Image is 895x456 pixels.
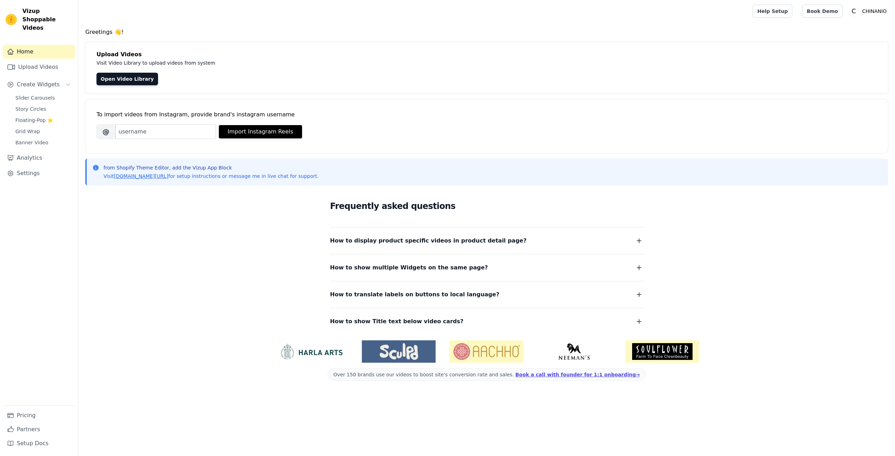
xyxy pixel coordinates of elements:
[114,173,169,179] a: [DOMAIN_NAME][URL]
[103,173,318,180] p: Visit for setup instructions or message me in live chat for support.
[11,138,75,147] a: Banner Video
[15,128,40,135] span: Grid Wrap
[330,290,499,299] span: How to translate labels on buttons to local language?
[330,290,643,299] button: How to translate labels on buttons to local language?
[330,263,643,273] button: How to show multiple Widgets on the same page?
[753,5,792,18] a: Help Setup
[6,14,17,25] img: Vizup
[15,117,53,124] span: Floating-Pop ⭐
[85,28,888,36] h4: Greetings 👋!
[3,45,75,59] a: Home
[3,166,75,180] a: Settings
[330,317,464,326] span: How to show Title text below video cards?
[3,151,75,165] a: Analytics
[15,94,55,101] span: Slider Carousels
[515,372,640,377] a: Book a call with founder for 1:1 onboarding
[96,50,877,59] h4: Upload Videos
[330,236,527,246] span: How to display product specific videos in product detail page?
[274,343,348,360] img: HarlaArts
[3,60,75,74] a: Upload Videos
[11,104,75,114] a: Story Circles
[11,115,75,125] a: Floating-Pop ⭐
[859,5,889,17] p: CHINANIO
[15,106,46,113] span: Story Circles
[96,124,115,139] span: @
[11,93,75,103] a: Slider Carousels
[22,7,72,32] span: Vizup Shoppable Videos
[852,8,856,15] text: C
[848,5,889,17] button: C CHINANIO
[802,5,842,18] a: Book Demo
[330,263,488,273] span: How to show multiple Widgets on the same page?
[330,317,643,326] button: How to show Title text below video cards?
[11,126,75,136] a: Grid Wrap
[330,236,643,246] button: How to display product specific videos in product detail page?
[625,340,699,363] img: Soulflower
[17,80,60,89] span: Create Widgets
[3,422,75,436] a: Partners
[3,78,75,92] button: Create Widgets
[103,164,318,171] p: from Shopify Theme Editor, add the Vizup App Block
[219,125,302,138] button: Import Instagram Reels
[15,139,48,146] span: Banner Video
[3,408,75,422] a: Pricing
[96,59,410,67] p: Visit Video Library to upload videos from system
[538,343,611,360] img: Neeman's
[3,436,75,450] a: Setup Docs
[115,124,216,139] input: username
[450,340,523,363] img: Aachho
[96,73,158,85] a: Open Video Library
[96,110,877,119] div: To import videos from Instagram, provide brand's instagram username
[330,199,643,213] h2: Frequently asked questions
[362,343,436,360] img: Sculpd US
